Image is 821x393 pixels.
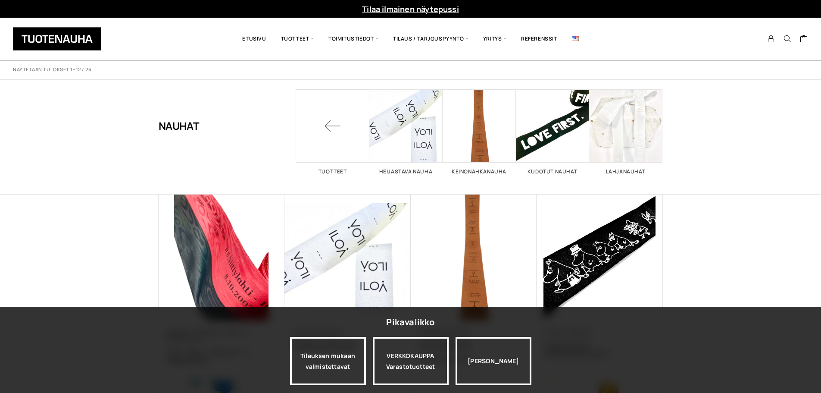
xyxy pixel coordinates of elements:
p: Näytetään tulokset 1–12 / 26 [13,66,91,73]
a: Tilaa ilmainen näytepussi [362,4,459,14]
a: Referenssit [514,24,565,53]
div: [PERSON_NAME] [456,337,531,385]
a: Visit product category Lahjanauhat [589,89,662,174]
div: Pikavalikko [386,314,434,330]
a: Visit product category Keinonahkanauha [443,89,516,174]
h2: Lahjanauhat [589,169,662,174]
button: Search [779,35,796,43]
span: Toimitustiedot [321,24,386,53]
h1: Nauhat [159,89,200,163]
a: VERKKOKAUPPAVarastotuotteet [373,337,449,385]
a: My Account [763,35,780,43]
a: Tilauksen mukaan valmistettavat [290,337,366,385]
h2: Heijastava nauha [369,169,443,174]
span: Tilaus / Tarjouspyyntö [386,24,476,53]
span: Tuotteet [274,24,321,53]
a: Cart [800,35,808,45]
a: Tuotteet [296,89,369,174]
span: Yritys [476,24,514,53]
a: Visit product category Kudotut nauhat [516,89,589,174]
a: Etusivu [235,24,273,53]
h2: Keinonahkanauha [443,169,516,174]
img: English [572,36,579,41]
h2: Kudotut nauhat [516,169,589,174]
h2: Tuotteet [296,169,369,174]
img: Tuotenauha Oy [13,27,101,50]
a: Visit product category Heijastava nauha [369,89,443,174]
div: VERKKOKAUPPA Varastotuotteet [373,337,449,385]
